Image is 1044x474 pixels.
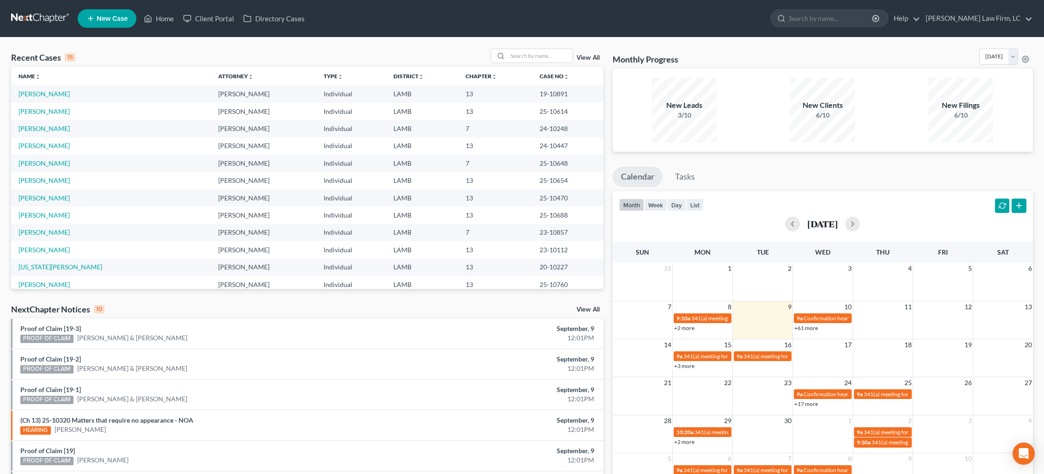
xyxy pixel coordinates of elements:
button: day [667,199,686,211]
td: Individual [316,241,386,258]
td: LAMB [386,241,459,258]
div: September, 9 [409,446,594,455]
td: LAMB [386,137,459,155]
td: 25-10688 [532,206,603,224]
a: Tasks [667,167,703,187]
i: unfold_more [564,74,569,80]
div: 12:01PM [409,364,594,373]
span: Sat [997,248,1009,256]
td: 13 [458,85,532,102]
input: Search by name... [789,10,873,27]
a: +61 more [794,324,818,331]
span: 21 [663,377,672,388]
span: 1 [727,263,732,274]
a: Home [139,10,178,27]
a: [PERSON_NAME] [18,228,70,236]
span: 6 [727,453,732,464]
span: Confirmation hearing for [PERSON_NAME] [804,467,909,474]
a: Typeunfold_more [324,73,343,80]
span: Fri [938,248,948,256]
span: 9:30a [857,439,871,446]
a: [PERSON_NAME] [18,159,70,167]
span: 341(a) meeting for [PERSON_NAME] [694,429,784,436]
div: 12:01PM [409,425,594,434]
span: Wed [815,248,830,256]
span: 24 [843,377,853,388]
span: Thu [876,248,890,256]
span: 10 [964,453,973,464]
i: unfold_more [35,74,41,80]
a: View All [577,306,600,313]
span: Confirmation hearing for [PERSON_NAME] & [PERSON_NAME] [804,315,958,322]
div: 6/10 [790,111,855,120]
td: 23-10857 [532,224,603,241]
td: Individual [316,137,386,155]
span: 8 [847,453,853,464]
td: Individual [316,189,386,206]
a: [PERSON_NAME] Law Firm, LC [921,10,1032,27]
span: 9a [676,353,682,360]
input: Search by name... [508,49,572,62]
span: 28 [663,415,672,426]
div: Recent Cases [11,52,75,63]
a: [US_STATE][PERSON_NAME] [18,263,102,271]
td: 23-10112 [532,241,603,258]
div: 12:01PM [409,455,594,465]
span: 17 [843,339,853,350]
div: September, 9 [409,416,594,425]
span: 9a [857,391,863,398]
i: unfold_more [248,74,253,80]
a: [PERSON_NAME] [77,455,129,465]
a: [PERSON_NAME] [18,125,70,132]
td: Individual [316,206,386,224]
td: Individual [316,259,386,276]
a: [PERSON_NAME] [18,176,70,184]
a: Chapterunfold_more [466,73,497,80]
a: Districtunfold_more [393,73,424,80]
div: PROOF OF CLAIM [20,365,74,374]
span: 16 [783,339,792,350]
span: 20 [1024,339,1033,350]
td: LAMB [386,259,459,276]
span: Sun [636,248,649,256]
span: 9a [857,429,863,436]
span: 18 [903,339,913,350]
td: 13 [458,259,532,276]
span: Tue [757,248,769,256]
span: 10 [843,301,853,312]
td: 13 [458,241,532,258]
h2: [DATE] [807,219,838,229]
span: 12 [964,301,973,312]
span: 29 [723,415,732,426]
span: 9a [676,467,682,474]
span: 13 [1024,301,1033,312]
td: LAMB [386,172,459,189]
a: (Ch 13) 25-10320 Matters that require no appearance - NOA [20,416,193,424]
a: [PERSON_NAME] [18,211,70,219]
td: Individual [316,120,386,137]
div: September, 9 [409,355,594,364]
span: 7 [787,453,792,464]
a: [PERSON_NAME] [18,107,70,115]
td: LAMB [386,85,459,102]
span: 9 [907,453,913,464]
a: [PERSON_NAME] [18,90,70,98]
span: 2 [907,415,913,426]
a: Proof of Claim [19] [20,447,75,455]
button: week [644,199,667,211]
div: NextChapter Notices [11,304,104,315]
div: Open Intercom Messenger [1013,443,1035,465]
a: Nameunfold_more [18,73,41,80]
span: New Case [97,15,128,22]
td: Individual [316,85,386,102]
td: 7 [458,155,532,172]
a: [PERSON_NAME] [18,142,70,150]
td: Individual [316,172,386,189]
td: Individual [316,103,386,120]
td: [PERSON_NAME] [211,120,317,137]
span: 341(a) meeting for [PERSON_NAME] [743,467,833,474]
span: 10:20a [676,429,694,436]
i: unfold_more [418,74,424,80]
a: +2 more [674,324,694,331]
td: LAMB [386,276,459,293]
